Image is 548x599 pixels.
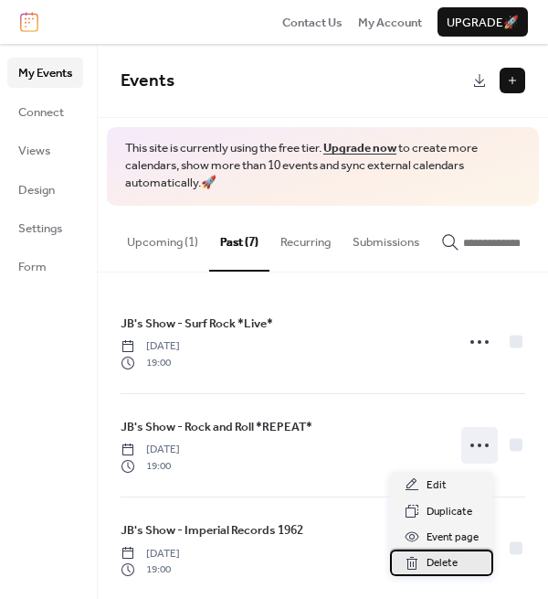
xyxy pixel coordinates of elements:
button: Recurring [269,206,342,270]
span: JB's Show - Surf Rock *Live* [121,315,273,333]
span: This site is currently using the free tier. to create more calendars, show more than 10 events an... [125,140,521,192]
a: Settings [7,213,83,242]
span: Event page [427,529,479,547]
button: Upgrade🚀 [437,7,528,37]
img: logo [20,12,38,32]
span: [DATE] [121,442,180,458]
span: Upgrade 🚀 [447,14,519,32]
span: Form [18,258,47,276]
a: My Events [7,58,83,87]
span: Connect [18,103,64,122]
span: JB's Show - Imperial Records 1962 [121,521,303,540]
span: Delete [427,554,458,572]
a: Views [7,135,83,165]
span: Design [18,181,55,199]
button: Past (7) [209,206,269,272]
span: 19:00 [121,458,180,475]
span: 19:00 [121,562,180,578]
span: My Events [18,64,72,82]
span: Duplicate [427,503,472,521]
span: 19:00 [121,355,180,371]
a: Design [7,175,83,204]
a: JB's Show - Rock and Roll *REPEAT* [121,417,312,437]
button: Submissions [342,206,430,270]
span: [DATE] [121,546,180,562]
button: Upcoming (1) [116,206,209,270]
span: Views [18,142,50,160]
a: JB's Show - Imperial Records 1962 [121,520,303,540]
a: Contact Us [282,13,342,31]
span: Contact Us [282,14,342,32]
span: Edit [427,476,447,495]
span: My Account [358,14,422,32]
a: My Account [358,13,422,31]
span: Settings [18,219,62,238]
a: Upgrade now [323,136,396,160]
a: Form [7,251,83,281]
span: [DATE] [121,338,180,355]
a: JB's Show - Surf Rock *Live* [121,314,273,334]
a: Connect [7,97,83,126]
span: JB's Show - Rock and Roll *REPEAT* [121,418,312,436]
span: Events [121,64,174,98]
